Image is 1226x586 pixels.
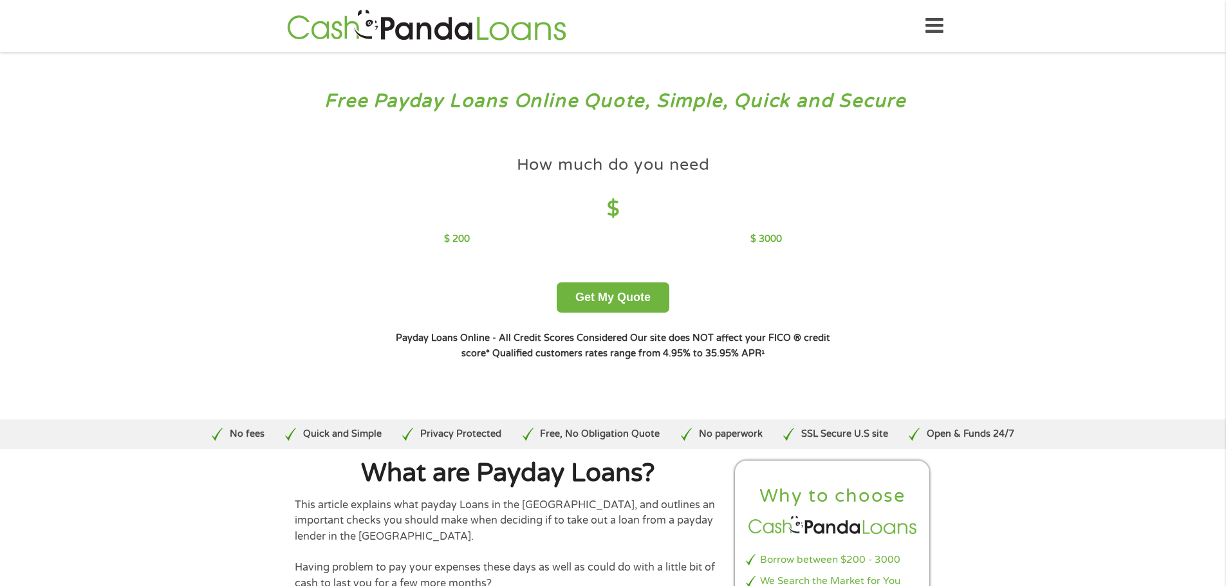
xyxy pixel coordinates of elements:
[699,427,763,441] p: No paperwork
[444,196,782,223] h4: $
[461,333,830,359] strong: Our site does NOT affect your FICO ® credit score*
[801,427,888,441] p: SSL Secure U.S site
[492,348,765,359] strong: Qualified customers rates range from 4.95% to 35.95% APR¹
[420,427,501,441] p: Privacy Protected
[295,497,722,544] p: This article explains what payday Loans in the [GEOGRAPHIC_DATA], and outlines an important check...
[927,427,1014,441] p: Open & Funds 24/7
[396,333,627,343] strong: Payday Loans Online - All Credit Scores Considered
[230,427,265,441] p: No fees
[283,8,570,44] img: GetLoanNow Logo
[540,427,660,441] p: Free, No Obligation Quote
[746,484,920,508] h2: Why to choose
[517,154,710,176] h4: How much do you need
[444,232,470,246] p: $ 200
[295,461,722,486] h1: What are Payday Loans?
[303,427,382,441] p: Quick and Simple
[746,553,920,567] li: Borrow between $200 - 3000
[750,232,782,246] p: $ 3000
[557,282,669,313] button: Get My Quote
[37,89,1189,113] h3: Free Payday Loans Online Quote, Simple, Quick and Secure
